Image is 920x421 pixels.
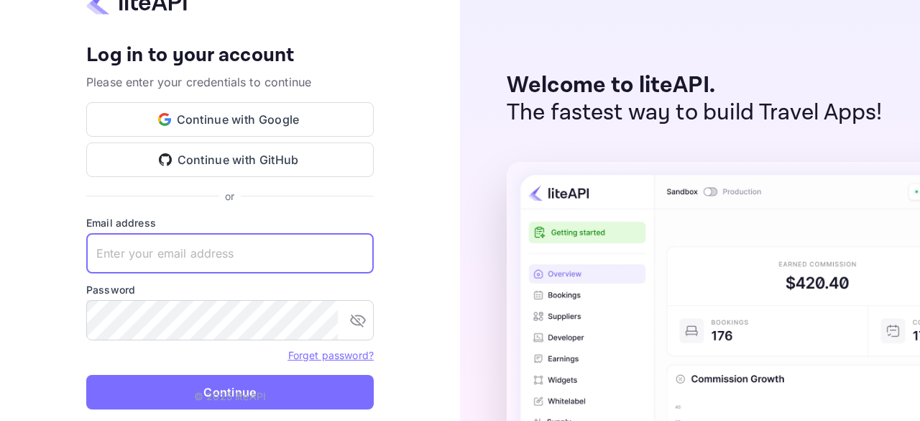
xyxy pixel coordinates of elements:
[225,189,234,204] p: or
[86,375,374,409] button: Continue
[194,389,266,404] p: © 2025 liteAPI
[86,233,374,273] input: Enter your email address
[507,99,883,127] p: The fastest way to build Travel Apps!
[288,349,374,361] a: Forget password?
[288,348,374,362] a: Forget password?
[507,72,883,99] p: Welcome to liteAPI.
[86,282,374,297] label: Password
[86,102,374,137] button: Continue with Google
[344,306,372,335] button: toggle password visibility
[86,215,374,230] label: Email address
[86,43,374,68] h4: Log in to your account
[86,73,374,91] p: Please enter your credentials to continue
[86,142,374,177] button: Continue with GitHub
